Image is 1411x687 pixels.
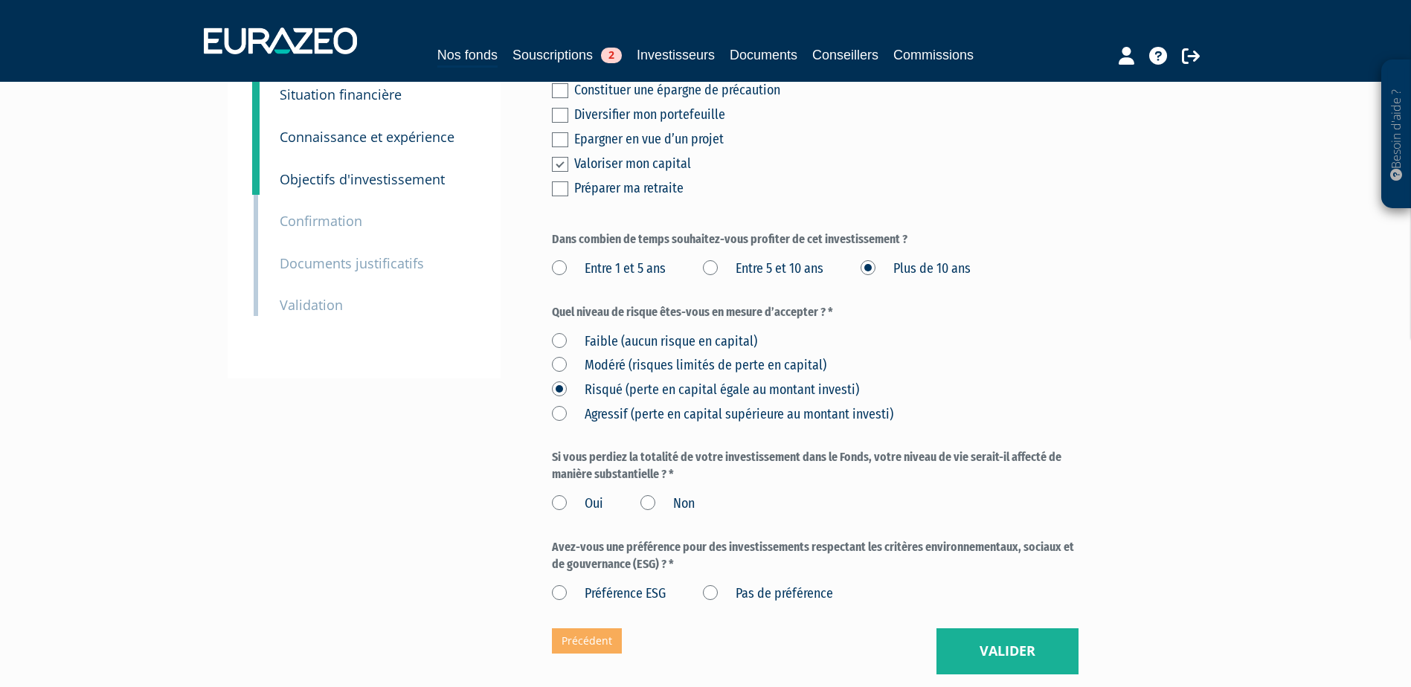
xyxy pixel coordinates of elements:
[280,170,445,188] small: Objectifs d'investissement
[601,48,622,63] span: 2
[552,494,603,514] label: Oui
[280,128,454,146] small: Connaissance et expérience
[280,296,343,314] small: Validation
[936,628,1079,674] button: Valider
[893,45,974,65] a: Commissions
[1388,68,1405,201] p: Besoin d'aide ?
[703,259,823,279] label: Entre 5 et 10 ans
[552,259,666,279] label: Entre 1 et 5 ans
[574,129,1079,149] div: Epargner en vue d’un projet
[552,304,1079,321] label: Quel niveau de risque êtes-vous en mesure d’accepter ? *
[512,45,622,65] a: Souscriptions2
[574,178,1079,199] div: Préparer ma retraite
[637,45,715,65] a: Investisseurs
[730,45,797,65] a: Documents
[552,584,666,604] label: Préférence ESG
[574,153,1079,174] div: Valoriser mon capital
[552,332,757,352] label: Faible (aucun risque en capital)
[552,405,893,425] label: Agressif (perte en capital supérieure au montant investi)
[552,628,622,654] a: Précédent
[552,449,1079,483] label: Si vous perdiez la totalité de votre investissement dans le Fonds, votre niveau de vie serait-il ...
[437,45,498,68] a: Nos fonds
[204,28,357,54] img: 1732889491-logotype_eurazeo_blanc_rvb.png
[552,356,826,375] label: Modéré (risques limités de perte en capital)
[552,381,859,400] label: Risqué (perte en capital égale au montant investi)
[552,539,1079,573] label: Avez-vous une préférence pour des investissements respectant les critères environnementaux, socia...
[552,231,1079,248] label: Dans combien de temps souhaitez-vous profiter de cet investissement ?
[574,104,1079,125] div: Diversifier mon portefeuille
[812,45,878,65] a: Conseillers
[280,86,402,103] small: Situation financière
[280,254,424,272] small: Documents justificatifs
[703,584,833,604] label: Pas de préférence
[574,80,1079,100] div: Constituer une épargne de précaution
[280,212,362,230] small: Confirmation
[252,149,260,195] a: 6
[252,106,260,152] a: 5
[861,259,971,279] label: Plus de 10 ans
[640,494,695,514] label: Non
[252,64,260,110] a: 4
